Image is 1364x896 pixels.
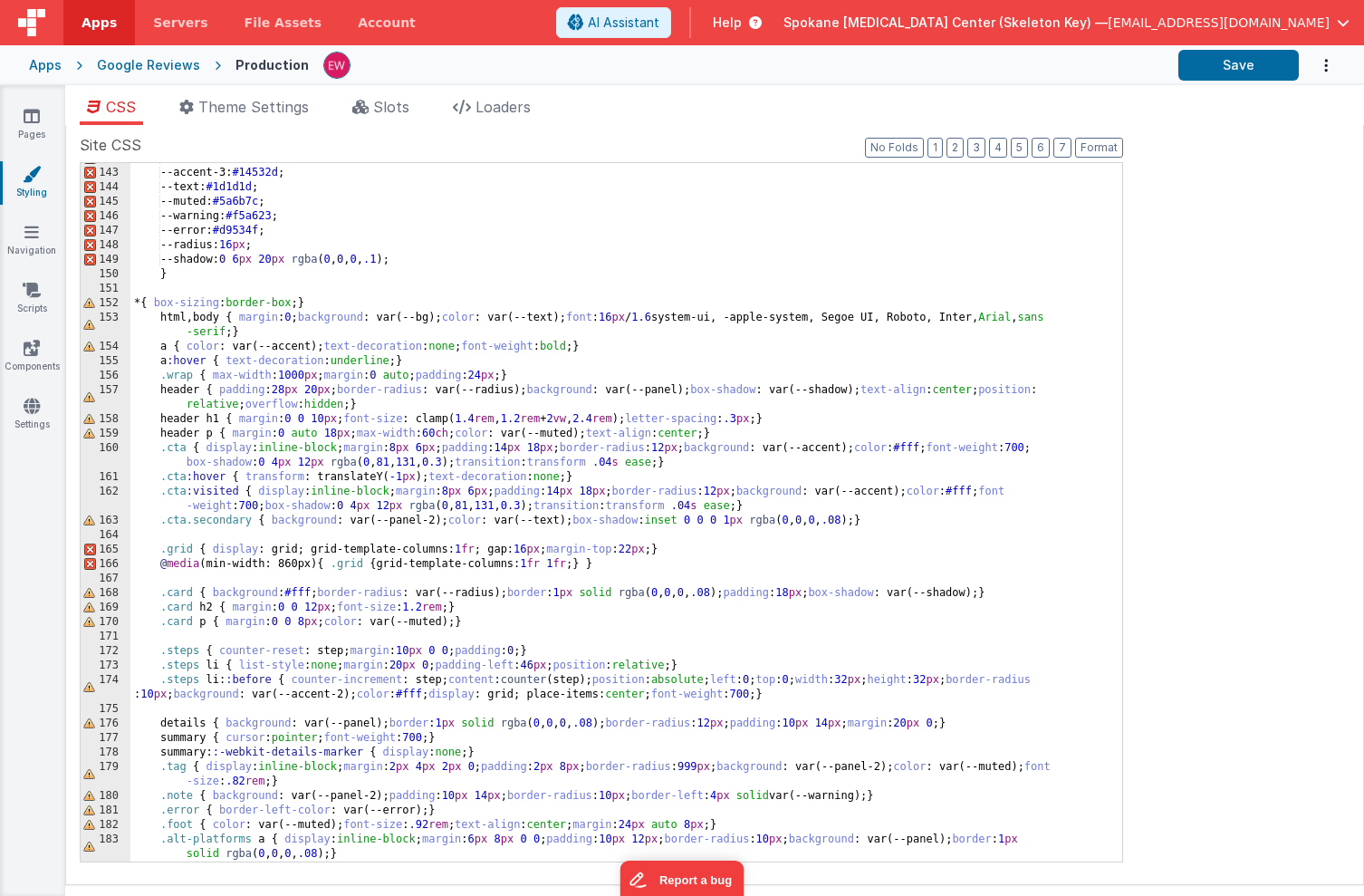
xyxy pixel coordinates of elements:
div: 174 [81,673,130,702]
span: Apps [82,14,117,32]
div: 180 [81,789,130,804]
div: 149 [81,253,130,267]
div: 144 [81,180,130,195]
span: Help [713,14,742,32]
span: Servers [153,14,207,32]
div: 175 [81,702,130,717]
div: 145 [81,195,130,209]
span: Theme Settings [198,98,309,116]
div: 162 [81,485,130,514]
div: 147 [81,224,130,238]
div: 152 [81,296,130,311]
span: Slots [373,98,409,116]
button: 7 [1053,138,1071,158]
div: 173 [81,659,130,673]
div: 155 [81,354,130,369]
div: 156 [81,369,130,383]
button: AI Assistant [556,7,671,38]
div: 146 [81,209,130,224]
button: 6 [1032,138,1050,158]
div: 159 [81,427,130,441]
button: 3 [967,138,985,158]
div: 176 [81,717,130,731]
div: 166 [81,557,130,572]
div: Google Reviews [97,56,200,74]
span: File Assets [245,14,322,32]
button: 1 [927,138,943,158]
span: Spokane [MEDICAL_DATA] Center (Skeleton Key) — [783,14,1108,32]
div: 172 [81,644,130,659]
div: 170 [81,615,130,630]
div: 168 [81,586,130,601]
div: 165 [81,543,130,557]
button: Spokane [MEDICAL_DATA] Center (Skeleton Key) — [EMAIL_ADDRESS][DOMAIN_NAME] [783,14,1350,32]
div: 181 [81,804,130,818]
button: 2 [946,138,964,158]
div: 182 [81,818,130,833]
div: 157 [81,383,130,412]
button: 4 [989,138,1007,158]
div: Production [235,56,309,74]
span: [EMAIL_ADDRESS][DOMAIN_NAME] [1108,14,1330,32]
div: 154 [81,340,130,354]
div: 179 [81,760,130,789]
div: 148 [81,238,130,253]
span: AI Assistant [588,14,659,32]
div: 160 [81,441,130,470]
div: 169 [81,601,130,615]
button: Options [1299,47,1335,84]
div: 150 [81,267,130,282]
div: Apps [29,56,62,74]
div: 161 [81,470,130,485]
div: 158 [81,412,130,427]
span: Loaders [475,98,531,116]
div: 163 [81,514,130,528]
button: 5 [1011,138,1028,158]
div: 143 [81,166,130,180]
div: 151 [81,282,130,296]
button: Save [1178,50,1299,81]
span: Site CSS [80,134,141,156]
div: 171 [81,630,130,644]
button: Format [1075,138,1123,158]
div: 167 [81,572,130,586]
div: 177 [81,731,130,746]
div: 178 [81,746,130,760]
div: 153 [81,311,130,340]
span: CSS [106,98,136,116]
img: daf6185105a2932719d0487c37da19b1 [324,53,350,78]
div: 183 [81,833,130,862]
div: 164 [81,528,130,543]
button: No Folds [865,138,924,158]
